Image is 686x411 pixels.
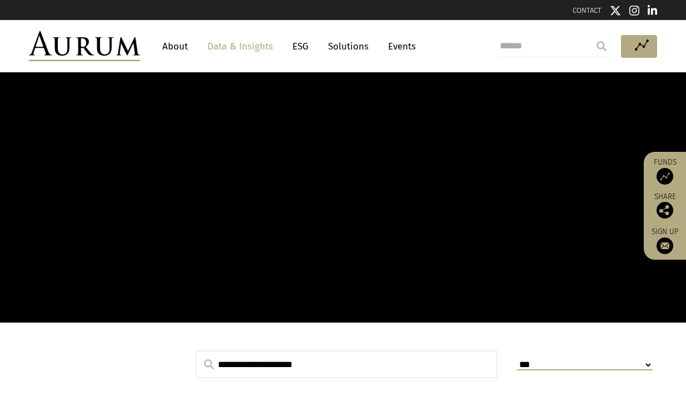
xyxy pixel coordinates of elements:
img: Linkedin icon [648,5,658,16]
img: Twitter icon [610,5,621,16]
a: About [157,36,193,57]
a: CONTACT [573,6,602,14]
img: Instagram icon [629,5,639,16]
a: Events [382,36,416,57]
div: Share [649,193,680,219]
a: Data & Insights [202,36,279,57]
input: Submit [590,35,613,57]
img: Access Funds [657,168,673,185]
img: Sign up to our newsletter [657,237,673,254]
img: search.svg [204,359,214,369]
a: Funds [649,157,680,185]
a: Solutions [322,36,374,57]
a: Sign up [649,227,680,254]
img: Aurum [29,31,140,61]
a: ESG [287,36,314,57]
img: Share this post [657,202,673,219]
